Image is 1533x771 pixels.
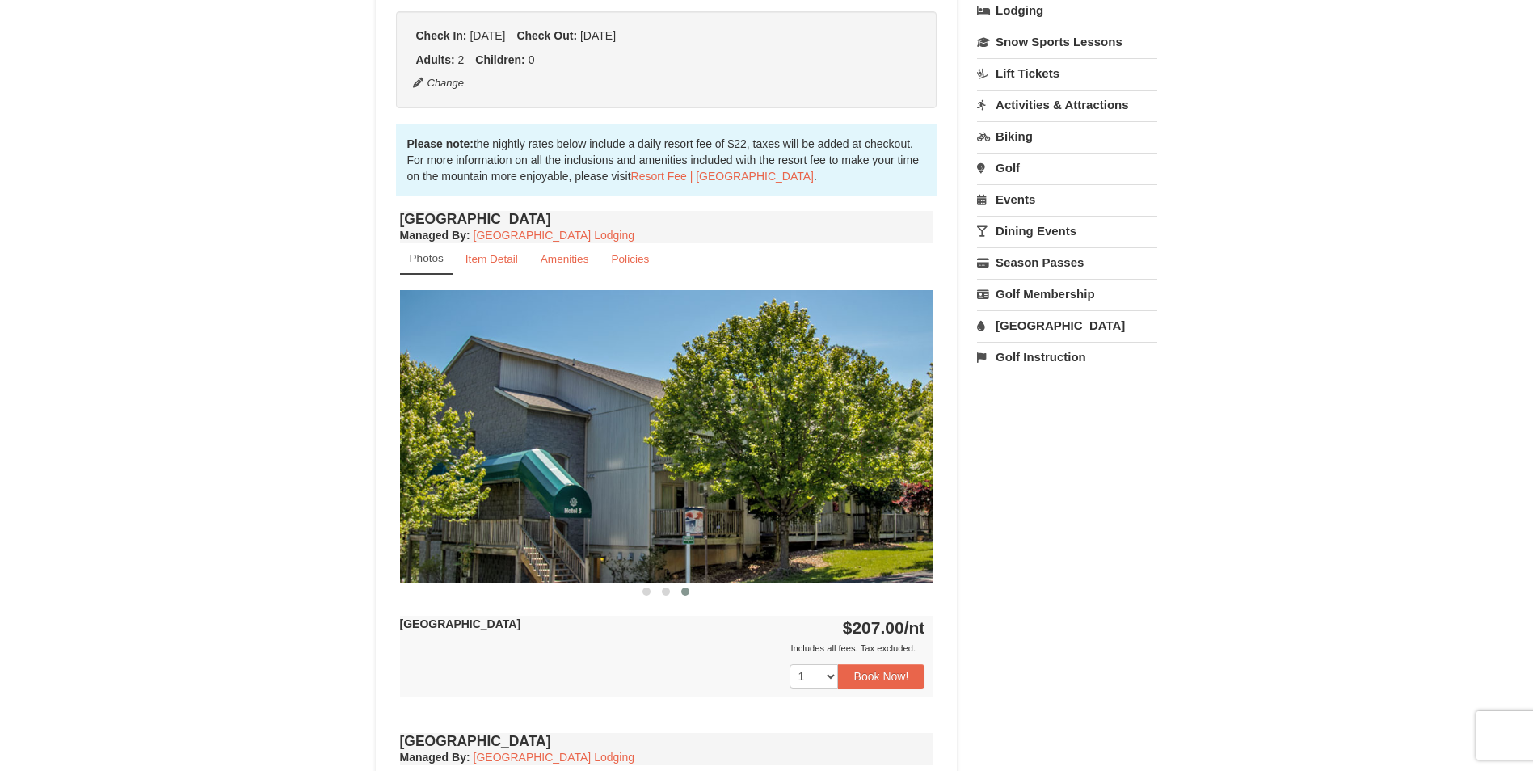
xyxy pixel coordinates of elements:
[400,733,933,749] h4: [GEOGRAPHIC_DATA]
[977,121,1157,151] a: Biking
[400,751,466,764] span: Managed By
[529,53,535,66] span: 0
[400,617,521,630] strong: [GEOGRAPHIC_DATA]
[407,137,474,150] strong: Please note:
[400,229,466,242] span: Managed By
[530,243,600,275] a: Amenities
[977,279,1157,309] a: Golf Membership
[396,124,937,196] div: the nightly rates below include a daily resort fee of $22, taxes will be added at checkout. For m...
[465,253,518,265] small: Item Detail
[977,184,1157,214] a: Events
[416,29,467,42] strong: Check In:
[977,27,1157,57] a: Snow Sports Lessons
[474,229,634,242] a: [GEOGRAPHIC_DATA] Lodging
[977,90,1157,120] a: Activities & Attractions
[838,664,925,689] button: Book Now!
[977,247,1157,277] a: Season Passes
[475,53,524,66] strong: Children:
[474,751,634,764] a: [GEOGRAPHIC_DATA] Lodging
[458,53,465,66] span: 2
[611,253,649,265] small: Policies
[600,243,659,275] a: Policies
[631,170,814,183] a: Resort Fee | [GEOGRAPHIC_DATA]
[416,53,455,66] strong: Adults:
[400,229,470,242] strong: :
[400,243,453,275] a: Photos
[400,751,470,764] strong: :
[843,618,925,637] strong: $207.00
[400,640,925,656] div: Includes all fees. Tax excluded.
[977,153,1157,183] a: Golf
[977,310,1157,340] a: [GEOGRAPHIC_DATA]
[516,29,577,42] strong: Check Out:
[412,74,465,92] button: Change
[977,58,1157,88] a: Lift Tickets
[580,29,616,42] span: [DATE]
[400,290,933,582] img: 18876286-37-50bfbe09.jpg
[400,211,933,227] h4: [GEOGRAPHIC_DATA]
[455,243,529,275] a: Item Detail
[904,618,925,637] span: /nt
[470,29,505,42] span: [DATE]
[977,216,1157,246] a: Dining Events
[977,342,1157,372] a: Golf Instruction
[410,252,444,264] small: Photos
[541,253,589,265] small: Amenities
